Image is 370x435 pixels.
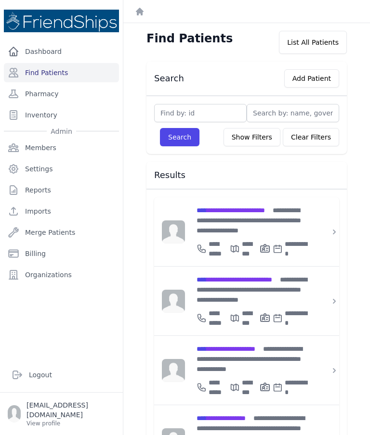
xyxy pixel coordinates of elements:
h1: Find Patients [146,31,233,46]
img: person-242608b1a05df3501eefc295dc1bc67a.jpg [162,290,185,313]
a: Reports [4,180,119,200]
p: View profile [26,420,115,427]
a: Pharmacy [4,84,119,103]
a: Logout [8,365,115,384]
a: Imports [4,202,119,221]
input: Search by: name, government id or phone [247,104,339,122]
h3: Results [154,169,339,181]
img: person-242608b1a05df3501eefc295dc1bc67a.jpg [162,359,185,382]
div: List All Patients [279,31,347,54]
a: [EMAIL_ADDRESS][DOMAIN_NAME] View profile [8,400,115,427]
a: Find Patients [4,63,119,82]
button: Show Filters [224,128,280,146]
img: person-242608b1a05df3501eefc295dc1bc67a.jpg [162,220,185,243]
a: Dashboard [4,42,119,61]
span: Admin [47,127,76,136]
a: Merge Patients [4,223,119,242]
input: Find by: id [154,104,247,122]
button: Search [160,128,199,146]
button: Add Patient [284,69,339,88]
h3: Search [154,73,184,84]
a: Billing [4,244,119,263]
a: Settings [4,159,119,179]
img: Medical Missions EMR [4,10,119,32]
a: Inventory [4,105,119,125]
a: Organizations [4,265,119,284]
p: [EMAIL_ADDRESS][DOMAIN_NAME] [26,400,115,420]
a: Members [4,138,119,157]
button: Clear Filters [283,128,339,146]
